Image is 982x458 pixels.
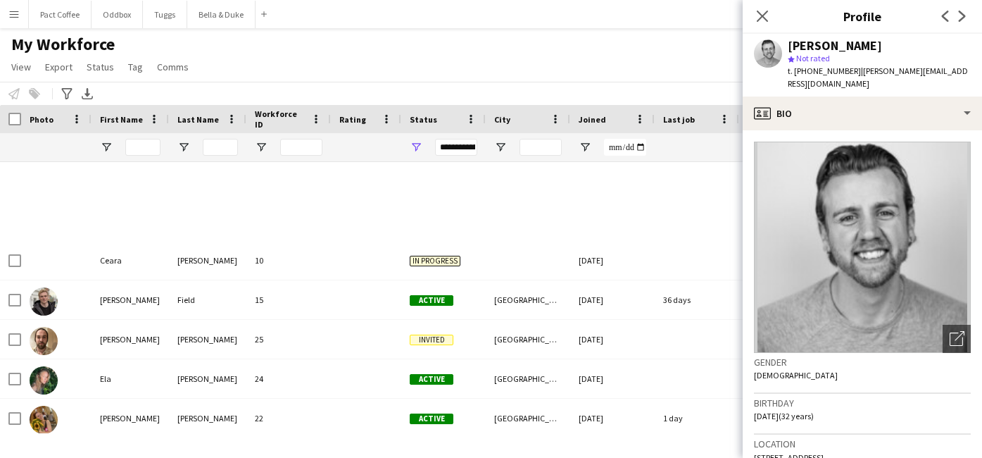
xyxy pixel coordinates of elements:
[29,1,92,28] button: Pact Coffee
[203,139,238,156] input: Last Name Filter Input
[579,114,606,125] span: Joined
[739,320,831,359] div: 0
[494,114,510,125] span: City
[92,280,169,319] div: [PERSON_NAME]
[177,141,190,154] button: Open Filter Menu
[246,241,331,280] div: 10
[143,1,187,28] button: Tuggs
[45,61,73,73] span: Export
[655,280,739,319] div: 36 days
[177,114,219,125] span: Last Name
[520,139,562,156] input: City Filter Input
[169,241,246,280] div: [PERSON_NAME]
[246,359,331,398] div: 24
[410,141,422,154] button: Open Filter Menu
[151,58,194,76] a: Comms
[796,53,830,63] span: Not rated
[87,61,114,73] span: Status
[486,399,570,438] div: [GEOGRAPHIC_DATA]
[11,61,31,73] span: View
[739,359,831,398] div: 0
[122,58,149,76] a: Tag
[30,366,58,395] img: Ela Hughes
[30,287,58,316] img: Charlie Field
[663,114,695,125] span: Last job
[169,359,246,398] div: [PERSON_NAME]
[157,61,189,73] span: Comms
[739,241,831,280] div: 0
[570,280,655,319] div: [DATE]
[410,114,437,125] span: Status
[39,58,78,76] a: Export
[943,325,971,353] div: Open photos pop-in
[788,39,882,52] div: [PERSON_NAME]
[187,1,256,28] button: Bella & Duke
[92,320,169,359] div: [PERSON_NAME]
[30,114,53,125] span: Photo
[739,399,831,438] div: 4
[570,320,655,359] div: [DATE]
[579,141,591,154] button: Open Filter Menu
[754,370,838,380] span: [DEMOGRAPHIC_DATA]
[754,411,814,421] span: [DATE] (32 years)
[788,66,861,76] span: t. [PHONE_NUMBER]
[246,320,331,359] div: 25
[100,141,113,154] button: Open Filter Menu
[92,241,169,280] div: Ceara
[570,359,655,398] div: [DATE]
[11,34,115,55] span: My Workforce
[570,241,655,280] div: [DATE]
[410,414,453,424] span: Active
[754,356,971,369] h3: Gender
[486,280,570,319] div: [GEOGRAPHIC_DATA]
[81,58,120,76] a: Status
[79,85,96,102] app-action-btn: Export XLSX
[100,114,143,125] span: First Name
[58,85,75,102] app-action-btn: Advanced filters
[410,335,453,345] span: Invited
[255,109,306,130] span: Workforce ID
[92,1,143,28] button: Oddbox
[754,397,971,409] h3: Birthday
[169,399,246,438] div: [PERSON_NAME]
[30,327,58,355] img: Daniel Crespin
[410,374,453,385] span: Active
[739,280,831,319] div: 6
[169,320,246,359] div: [PERSON_NAME]
[339,114,366,125] span: Rating
[604,139,646,156] input: Joined Filter Input
[486,359,570,398] div: [GEOGRAPHIC_DATA]
[754,438,971,450] h3: Location
[410,295,453,306] span: Active
[125,139,160,156] input: First Name Filter Input
[246,399,331,438] div: 22
[6,58,37,76] a: View
[754,142,971,353] img: Crew avatar or photo
[410,256,460,266] span: In progress
[655,399,739,438] div: 1 day
[169,280,246,319] div: Field
[788,66,968,89] span: | [PERSON_NAME][EMAIL_ADDRESS][DOMAIN_NAME]
[280,139,322,156] input: Workforce ID Filter Input
[246,280,331,319] div: 15
[30,406,58,434] img: Heather Horsman
[570,399,655,438] div: [DATE]
[92,399,169,438] div: [PERSON_NAME]
[494,141,507,154] button: Open Filter Menu
[743,97,982,130] div: Bio
[92,359,169,398] div: Ela
[128,61,143,73] span: Tag
[486,320,570,359] div: [GEOGRAPHIC_DATA]
[743,7,982,25] h3: Profile
[255,141,267,154] button: Open Filter Menu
